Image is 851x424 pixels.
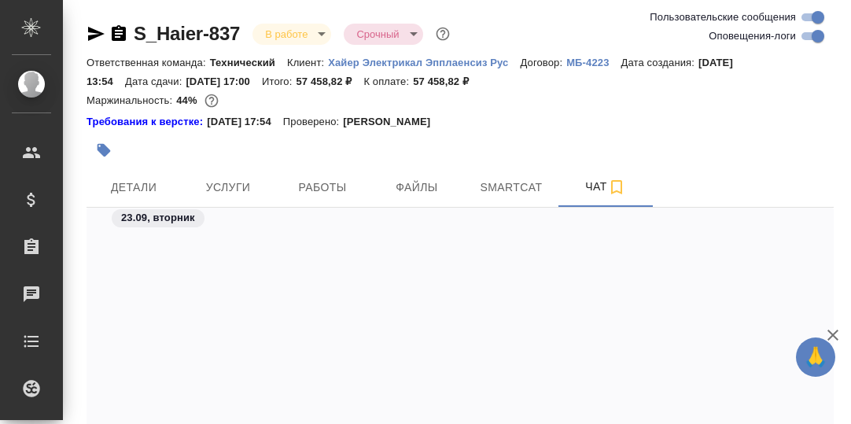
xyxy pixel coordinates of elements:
[520,57,566,68] p: Договор:
[252,24,331,45] div: В работе
[87,133,121,168] button: Добавить тэг
[328,57,520,68] p: Хайер Электрикал Эпплаенсиз Рус
[134,23,240,44] a: S_Haier-837
[176,94,201,106] p: 44%
[379,178,455,197] span: Файлы
[262,76,296,87] p: Итого:
[568,177,643,197] span: Чат
[210,57,287,68] p: Технический
[260,28,312,41] button: В работе
[287,57,328,68] p: Клиент:
[650,9,796,25] span: Пользовательские сообщения
[87,94,176,106] p: Маржинальность:
[796,337,835,377] button: 🙏
[125,76,186,87] p: Дата сдачи:
[207,114,283,130] p: [DATE] 17:54
[328,55,520,68] a: Хайер Электрикал Эпплаенсиз Рус
[121,210,195,226] p: 23.09, вторник
[433,24,453,44] button: Доп статусы указывают на важность/срочность заказа
[190,178,266,197] span: Услуги
[96,178,171,197] span: Детали
[109,24,128,43] button: Скопировать ссылку
[343,114,442,130] p: [PERSON_NAME]
[802,341,829,374] span: 🙏
[87,114,207,130] div: Нажми, чтобы открыть папку с инструкцией
[607,178,626,197] svg: Подписаться
[473,178,549,197] span: Smartcat
[201,90,222,111] button: 26692.58 RUB;
[87,57,210,68] p: Ответственная команда:
[344,24,422,45] div: В работе
[363,76,413,87] p: К оплате:
[566,57,621,68] p: МБ-4223
[296,76,363,87] p: 57 458,82 ₽
[283,114,344,130] p: Проверено:
[87,114,207,130] a: Требования к верстке:
[413,76,481,87] p: 57 458,82 ₽
[566,55,621,68] a: МБ-4223
[621,57,698,68] p: Дата создания:
[285,178,360,197] span: Работы
[87,24,105,43] button: Скопировать ссылку для ЯМессенджера
[352,28,403,41] button: Срочный
[709,28,796,44] span: Оповещения-логи
[186,76,262,87] p: [DATE] 17:00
